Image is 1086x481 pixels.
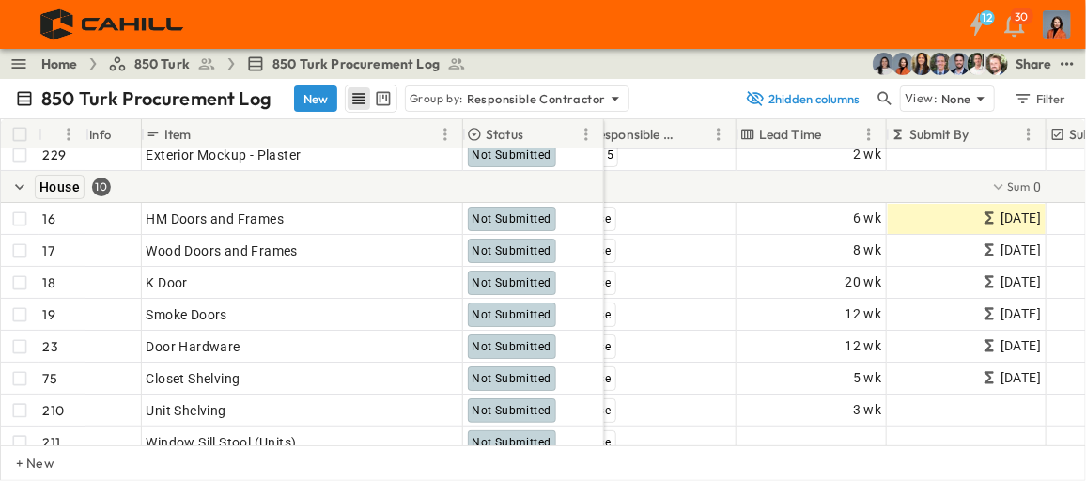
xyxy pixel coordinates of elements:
button: New [294,85,337,112]
a: 850 Turk Procurement Log [246,54,466,73]
img: Jared Salin (jsalin@cahill-sf.com) [929,53,952,75]
div: Share [1016,54,1052,73]
span: Window Sill Stool (Units) [147,433,297,452]
span: Exterior Mockup - Plaster [147,146,302,164]
p: 18 [43,273,55,292]
span: [DATE] [1001,303,1041,325]
span: 2 wk [853,144,882,165]
span: Not Submitted [473,212,551,225]
span: House [39,179,80,194]
div: Info [85,119,142,149]
span: [DATE] [1001,240,1041,261]
button: Sort [195,124,216,145]
p: 23 [43,337,58,356]
button: Menu [434,123,457,146]
img: Stephanie McNeill (smcneill@cahill-sf.com) [892,53,914,75]
span: 8 wk [853,240,882,261]
p: None [941,89,971,108]
button: Filter [1006,85,1071,112]
div: Filter [1013,88,1066,109]
span: Wood Doors and Frames [147,241,298,260]
span: [DATE] [1001,272,1041,293]
button: test [1056,53,1078,75]
a: Home [41,54,78,73]
button: Menu [707,123,730,146]
p: 850 Turk Procurement Log [41,85,271,112]
p: 75 [43,369,57,388]
button: kanban view [371,87,395,110]
span: [DATE] [1001,208,1041,229]
span: Smoke Doors [147,305,227,324]
span: Closet Shelving [147,369,240,388]
button: Menu [858,123,880,146]
p: Responsible Contractor [467,89,606,108]
a: 850 Turk [108,54,216,73]
img: 4f72bfc4efa7236828875bac24094a5ddb05241e32d018417354e964050affa1.png [23,5,204,44]
span: 850 Turk [134,54,190,73]
p: Item [164,125,192,144]
img: Kyle Baltes (kbaltes@cahill-sf.com) [967,53,989,75]
p: + New [16,454,27,473]
nav: breadcrumbs [41,54,477,73]
span: 3 wk [853,399,882,421]
span: Not Submitted [473,372,551,385]
div: # [39,119,85,149]
span: Not Submitted [473,276,551,289]
div: Info [89,108,112,161]
img: Daniel Esposito (desposito@cahill-sf.com) [985,53,1008,75]
button: Menu [575,123,597,146]
button: Sort [972,124,993,145]
p: View: [905,88,938,109]
div: 10 [92,178,111,196]
span: Not Submitted [473,404,551,417]
span: 6 wk [853,208,882,229]
span: HM Doors and Frames [147,209,285,228]
span: [DATE] [1001,367,1041,389]
button: Menu [1017,123,1040,146]
img: Kim Bowen (kbowen@cahill-sf.com) [910,53,933,75]
p: 211 [43,433,61,452]
button: Sort [46,124,67,145]
img: Cindy De Leon (cdeleon@cahill-sf.com) [873,53,895,75]
span: 0 [1033,178,1041,196]
p: 17 [43,241,54,260]
button: Sort [825,124,846,145]
p: 30 [1016,9,1029,24]
span: [DATE] [1001,335,1041,357]
span: 12 wk [846,335,882,357]
span: 850 Turk Procurement Log [272,54,440,73]
p: Group by: [410,89,463,108]
h6: 12 [983,10,993,25]
span: Not Submitted [473,244,551,257]
img: Casey Kasten (ckasten@cahill-sf.com) [948,53,970,75]
button: row view [348,87,370,110]
span: Not Submitted [473,436,551,449]
button: Menu [57,123,80,146]
p: 19 [43,305,55,324]
p: Lead Time [759,125,822,144]
button: Sort [527,124,548,145]
button: 12 [958,8,996,41]
span: 12 wk [846,303,882,325]
div: table view [345,85,397,113]
p: Submit By [909,125,970,144]
span: Not Submitted [473,308,551,321]
button: Sort [687,124,707,145]
p: Status [486,125,523,144]
p: Responsible Contractor [590,125,683,144]
span: Not Submitted [473,148,551,162]
p: 16 [43,209,55,228]
span: Door Hardware [147,337,240,356]
p: 210 [43,401,65,420]
img: Profile Picture [1043,10,1071,39]
span: K Door [147,273,188,292]
button: 2hidden columns [735,85,870,112]
p: 229 [43,146,67,164]
span: Not Submitted [473,340,551,353]
span: 5 wk [853,367,882,389]
span: 20 wk [846,272,882,293]
span: Unit Shelving [147,401,226,420]
p: Sum [1008,178,1031,194]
